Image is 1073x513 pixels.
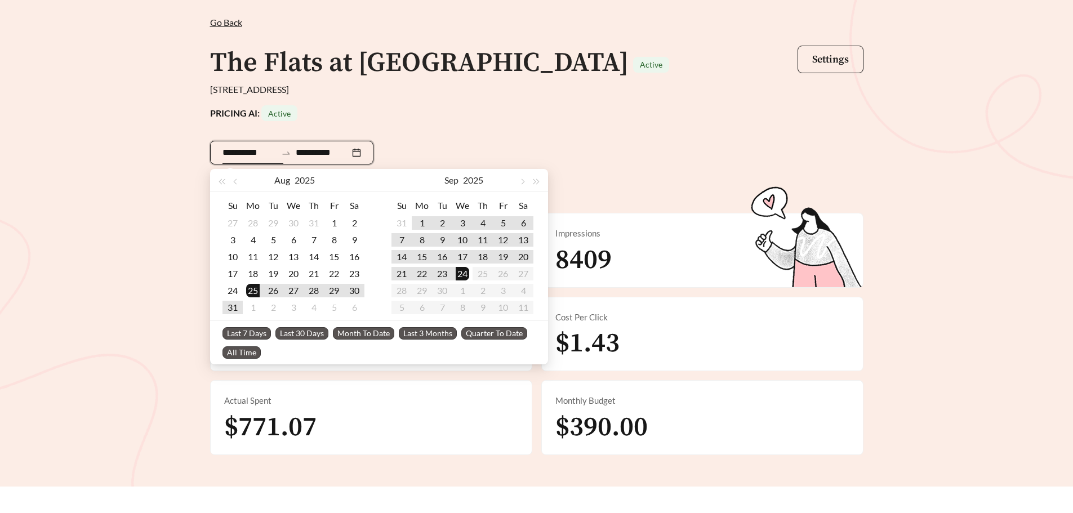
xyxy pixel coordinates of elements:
td: 2025-09-24 [452,265,473,282]
td: 2025-09-05 [324,299,344,316]
div: 7 [395,233,408,247]
div: 18 [476,250,489,264]
td: 2025-09-06 [513,215,533,231]
th: Sa [344,197,364,215]
td: 2025-08-12 [263,248,283,265]
td: 2025-08-20 [283,265,304,282]
th: Th [304,197,324,215]
div: 4 [307,301,320,314]
td: 2025-08-22 [324,265,344,282]
div: 5 [327,301,341,314]
td: 2025-08-15 [324,248,344,265]
div: 2 [348,216,361,230]
span: Go Back [210,17,242,28]
span: Last 3 Months [399,327,457,340]
td: 2025-09-11 [473,231,493,248]
td: 2025-09-18 [473,248,493,265]
div: 24 [226,284,239,297]
th: Fr [493,197,513,215]
div: 1 [327,216,341,230]
div: 14 [395,250,408,264]
div: 9 [348,233,361,247]
div: Cost Per Click [555,311,849,324]
td: 2025-09-14 [391,248,412,265]
td: 2025-07-29 [263,215,283,231]
td: 2025-09-13 [513,231,533,248]
td: 2025-08-05 [263,231,283,248]
div: 5 [496,216,510,230]
div: 13 [517,233,530,247]
td: 2025-08-08 [324,231,344,248]
td: 2025-08-14 [304,248,324,265]
td: 2025-09-06 [344,299,364,316]
td: 2025-09-21 [391,265,412,282]
div: Actual Spent [224,394,518,407]
div: 1 [415,216,429,230]
td: 2025-09-10 [452,231,473,248]
h1: The Flats at [GEOGRAPHIC_DATA] [210,46,629,80]
th: Sa [513,197,533,215]
th: We [452,197,473,215]
td: 2025-08-02 [344,215,364,231]
th: Fr [324,197,344,215]
div: 8 [415,233,429,247]
div: 1 [246,301,260,314]
th: Th [473,197,493,215]
span: Settings [812,53,849,66]
div: 17 [226,267,239,280]
td: 2025-08-30 [344,282,364,299]
div: 10 [456,233,469,247]
td: 2025-09-12 [493,231,513,248]
span: Active [640,60,662,69]
div: 25 [246,284,260,297]
td: 2025-08-24 [222,282,243,299]
td: 2025-08-10 [222,248,243,265]
span: Month To Date [333,327,394,340]
td: 2025-09-19 [493,248,513,265]
div: 19 [266,267,280,280]
div: Monthly Budget [555,394,849,407]
div: 4 [246,233,260,247]
div: 5 [266,233,280,247]
div: 20 [287,267,300,280]
td: 2025-08-09 [344,231,364,248]
div: 11 [476,233,489,247]
div: 8 [327,233,341,247]
td: 2025-08-04 [243,231,263,248]
div: 24 [456,267,469,280]
td: 2025-08-26 [263,282,283,299]
span: $390.00 [555,411,648,444]
td: 2025-09-23 [432,265,452,282]
span: Quarter To Date [461,327,527,340]
td: 2025-07-27 [222,215,243,231]
td: 2025-08-31 [391,215,412,231]
button: Aug [274,169,290,191]
div: [STREET_ADDRESS] [210,83,863,96]
td: 2025-08-31 [222,299,243,316]
div: 26 [266,284,280,297]
span: swap-right [281,148,291,158]
div: 17 [456,250,469,264]
td: 2025-09-04 [304,299,324,316]
td: 2025-09-15 [412,248,432,265]
div: Impressions [555,227,849,240]
span: Last 30 Days [275,327,328,340]
td: 2025-09-03 [283,299,304,316]
div: 29 [327,284,341,297]
td: 2025-08-23 [344,265,364,282]
div: 31 [226,301,239,314]
td: 2025-09-01 [243,299,263,316]
div: 7 [307,233,320,247]
span: to [281,148,291,158]
td: 2025-08-06 [283,231,304,248]
div: 22 [327,267,341,280]
td: 2025-09-02 [432,215,452,231]
td: 2025-08-28 [304,282,324,299]
td: 2025-09-07 [391,231,412,248]
div: 30 [348,284,361,297]
td: 2025-09-17 [452,248,473,265]
div: 14 [307,250,320,264]
div: 28 [246,216,260,230]
div: 4 [476,216,489,230]
th: Mo [412,197,432,215]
